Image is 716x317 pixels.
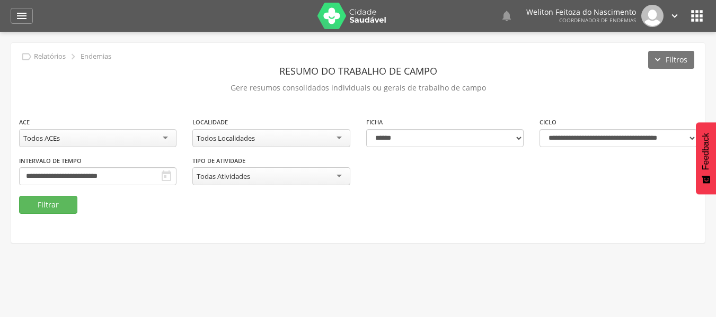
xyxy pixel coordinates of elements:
[500,5,513,27] a: 
[526,8,636,16] p: Weliton Feitoza do Nascimento
[197,133,255,143] div: Todos Localidades
[160,170,173,183] i: 
[540,118,556,126] label: Ciclo
[19,61,697,80] header: Resumo do Trabalho de Campo
[366,118,383,126] label: Ficha
[688,7,705,24] i: 
[192,118,228,126] label: Localidade
[21,51,32,62] i: 
[197,171,250,181] div: Todas Atividades
[192,157,245,165] label: Tipo de Atividade
[648,51,694,69] button: Filtros
[23,133,60,143] div: Todos ACEs
[19,157,82,165] label: Intervalo de Tempo
[559,16,636,24] span: Coordenador de Endemias
[19,118,30,126] label: ACE
[19,80,697,95] p: Gere resumos consolidados individuais ou gerais de trabalho de campo
[669,5,680,27] a: 
[19,196,77,214] button: Filtrar
[500,10,513,22] i: 
[11,8,33,24] a: 
[81,52,111,61] p: Endemias
[34,52,66,61] p: Relatórios
[67,51,79,62] i: 
[669,10,680,22] i: 
[696,122,716,194] button: Feedback - Mostrar pesquisa
[15,10,28,22] i: 
[701,133,711,170] span: Feedback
